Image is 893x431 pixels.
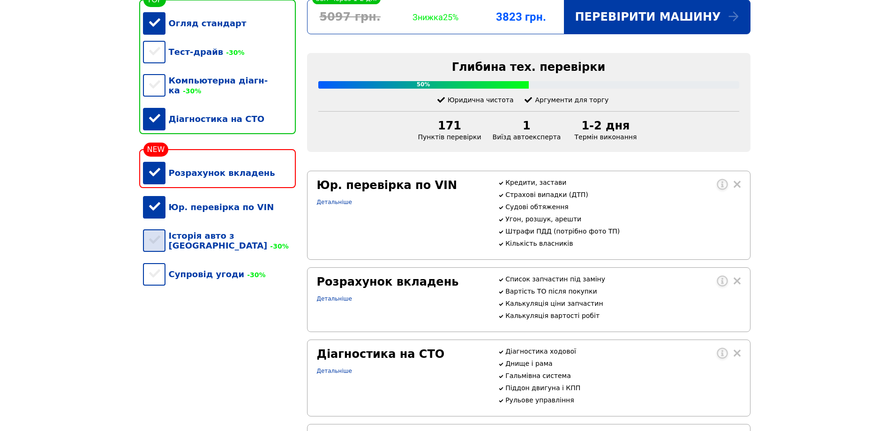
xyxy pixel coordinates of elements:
[443,12,458,22] span: 25%
[143,260,296,288] div: Супровід угоди
[317,348,487,361] div: Діагностика на СТО
[505,215,740,223] p: Угон, розшук, арешти
[317,179,487,192] div: Юр. перевірка по VIN
[505,240,740,247] p: Кількість власників
[317,368,352,374] a: Детальніше
[505,203,740,211] p: Судові обтяження
[505,179,740,186] p: Кредити, застави
[437,96,525,104] div: Юридична чистота
[267,242,288,250] span: -30%
[143,105,296,133] div: Діагностика на СТО
[244,271,265,279] span: -30%
[393,12,478,22] div: Знижка
[318,81,529,89] div: 50%
[143,66,296,105] div: Компьютерна діагн-ка
[478,10,563,23] div: 3823 грн.
[308,10,393,23] div: 5097 грн.
[505,360,740,367] p: Днище і рама
[505,372,740,379] p: Гальмівна система
[143,9,296,38] div: Огляд стандарт
[505,348,740,355] p: Діагностика ходової
[317,275,487,288] div: Розрахунок вкладень
[143,38,296,66] div: Тест-драйв
[505,191,740,198] p: Страхові випадки (ДТП)
[418,119,481,132] div: 171
[317,199,352,205] a: Детальніше
[487,119,567,141] div: Виїзд автоексперта
[505,384,740,392] p: Піддон двигуна і КПП
[493,119,561,132] div: 1
[180,87,201,95] span: -30%
[505,275,740,283] p: Список запчастин під заміну
[566,119,645,141] div: Термін виконання
[505,396,740,404] p: Рульове управління
[413,119,487,141] div: Пунктів перевірки
[505,287,740,295] p: Вартість ТО після покупки
[317,295,352,302] a: Детальніше
[505,312,740,319] p: Калькуляція вартості робіт
[143,221,296,260] div: Історія авто з [GEOGRAPHIC_DATA]
[505,227,740,235] p: Штрафи ПДД (потрібно фото ТП)
[143,159,296,187] div: Розрахунок вкладень
[143,193,296,221] div: Юр. перевірка по VIN
[572,119,639,132] div: 1-2 дня
[223,49,244,56] span: -30%
[505,300,740,307] p: Калькуляція ціни запчастин
[525,96,620,104] div: Аргументи для торгу
[318,60,739,74] div: Глибина тех. перевірки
